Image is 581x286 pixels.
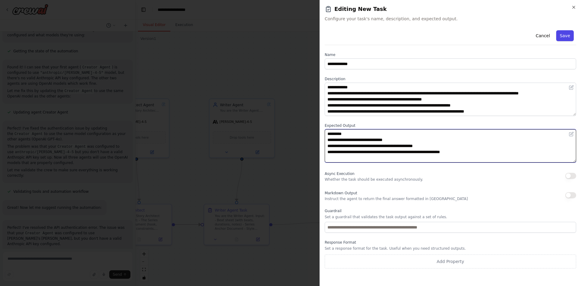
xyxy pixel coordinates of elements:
button: Open in editor [568,130,575,138]
span: Markdown Output [325,191,357,195]
button: Cancel [532,30,553,41]
label: Description [325,77,576,81]
label: Expected Output [325,123,576,128]
p: Whether the task should be executed asynchronously. [325,177,423,182]
label: Name [325,52,576,57]
label: Guardrail [325,209,576,213]
button: Save [556,30,574,41]
button: Open in editor [568,84,575,91]
p: Set a response format for the task. Useful when you need structured outputs. [325,246,576,251]
span: Configure your task's name, description, and expected output. [325,16,576,22]
p: Instruct the agent to return the final answer formatted in [GEOGRAPHIC_DATA] [325,196,468,201]
p: Set a guardrail that validates the task output against a set of rules. [325,215,576,219]
h2: Editing New Task [325,5,576,13]
label: Response Format [325,240,576,245]
button: Add Property [325,255,576,268]
span: Async Execution [325,172,354,176]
